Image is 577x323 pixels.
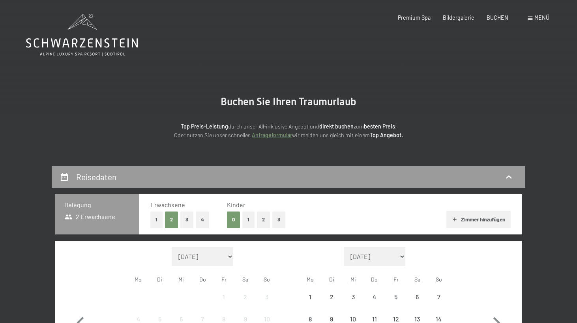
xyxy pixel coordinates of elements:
button: 2 [165,212,178,228]
div: Anreise nicht möglich [364,286,385,308]
a: Anfrageformular [252,132,292,138]
button: 3 [180,212,193,228]
div: Anreise nicht möglich [342,286,363,308]
abbr: Freitag [393,276,399,283]
div: 7 [429,294,449,314]
div: Sat Sep 06 2025 [407,286,428,308]
strong: besten Preis [364,123,395,130]
div: 4 [365,294,384,314]
div: Mon Sep 01 2025 [300,286,321,308]
span: Kinder [227,201,245,208]
button: 0 [227,212,240,228]
span: Menü [534,14,549,21]
button: 4 [196,212,209,228]
div: Anreise nicht möglich [407,286,428,308]
abbr: Mittwoch [178,276,184,283]
abbr: Donnerstag [371,276,378,283]
h2: Reisedaten [76,172,116,182]
div: Sun Aug 03 2025 [256,286,277,308]
div: Anreise nicht möglich [300,286,321,308]
button: 2 [257,212,270,228]
button: 1 [150,212,163,228]
a: Bildergalerie [443,14,474,21]
div: 3 [343,294,363,314]
div: Tue Sep 02 2025 [321,286,342,308]
div: 3 [257,294,277,314]
div: Anreise nicht möglich [213,286,234,308]
span: Erwachsene [150,201,185,208]
div: 1 [214,294,234,314]
button: 1 [242,212,255,228]
div: Fri Aug 01 2025 [213,286,234,308]
a: Premium Spa [398,14,431,21]
button: Zimmer hinzufügen [446,211,511,228]
div: 2 [322,294,341,314]
strong: Top Preis-Leistung [181,123,228,130]
abbr: Samstag [414,276,420,283]
abbr: Dienstag [329,276,334,283]
div: Fri Sep 05 2025 [385,286,407,308]
h3: Belegung [64,200,129,209]
p: durch unser All-inklusive Angebot und zum ! Oder nutzen Sie unser schnelles wir melden uns gleich... [115,122,462,140]
a: BUCHEN [487,14,508,21]
button: 3 [272,212,285,228]
abbr: Donnerstag [199,276,206,283]
div: Anreise nicht möglich [385,286,407,308]
div: Anreise nicht möglich [256,286,277,308]
abbr: Sonntag [264,276,270,283]
span: Buchen Sie Ihren Traumurlaub [221,96,356,108]
abbr: Montag [135,276,142,283]
div: Anreise nicht möglich [321,286,342,308]
div: 6 [407,294,427,314]
strong: direkt buchen [319,123,354,130]
div: Sat Aug 02 2025 [235,286,256,308]
div: 2 [236,294,255,314]
div: Thu Sep 04 2025 [364,286,385,308]
div: Sun Sep 07 2025 [428,286,450,308]
div: Anreise nicht möglich [235,286,256,308]
abbr: Montag [307,276,314,283]
div: Wed Sep 03 2025 [342,286,363,308]
div: 5 [386,294,406,314]
abbr: Dienstag [157,276,162,283]
div: Anreise nicht möglich [428,286,450,308]
abbr: Freitag [221,276,227,283]
strong: Top Angebot. [370,132,403,138]
span: 2 Erwachsene [64,212,115,221]
abbr: Samstag [242,276,248,283]
abbr: Sonntag [436,276,442,283]
div: 1 [300,294,320,314]
abbr: Mittwoch [350,276,356,283]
